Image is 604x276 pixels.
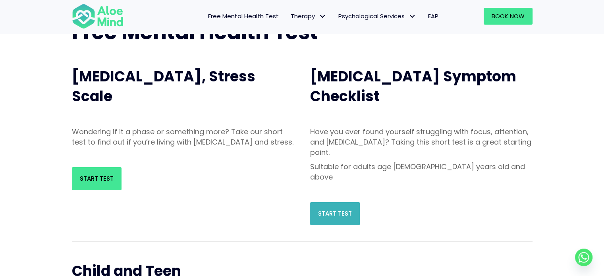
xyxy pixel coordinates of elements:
[134,8,444,25] nav: Menu
[310,127,533,158] p: Have you ever found yourself struggling with focus, attention, and [MEDICAL_DATA]? Taking this sh...
[332,8,422,25] a: Psychological ServicesPsychological Services: submenu
[310,66,516,106] span: [MEDICAL_DATA] Symptom Checklist
[72,3,124,29] img: Aloe mind Logo
[202,8,285,25] a: Free Mental Health Test
[72,66,255,106] span: [MEDICAL_DATA], Stress Scale
[318,209,352,218] span: Start Test
[310,202,360,225] a: Start Test
[338,12,416,20] span: Psychological Services
[285,8,332,25] a: TherapyTherapy: submenu
[492,12,525,20] span: Book Now
[484,8,533,25] a: Book Now
[422,8,444,25] a: EAP
[80,174,114,183] span: Start Test
[310,162,533,182] p: Suitable for adults age [DEMOGRAPHIC_DATA] years old and above
[575,249,592,266] a: Whatsapp
[72,127,294,147] p: Wondering if it a phase or something more? Take our short test to find out if you’re living with ...
[291,12,326,20] span: Therapy
[72,167,122,190] a: Start Test
[208,12,279,20] span: Free Mental Health Test
[317,11,328,22] span: Therapy: submenu
[407,11,418,22] span: Psychological Services: submenu
[428,12,438,20] span: EAP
